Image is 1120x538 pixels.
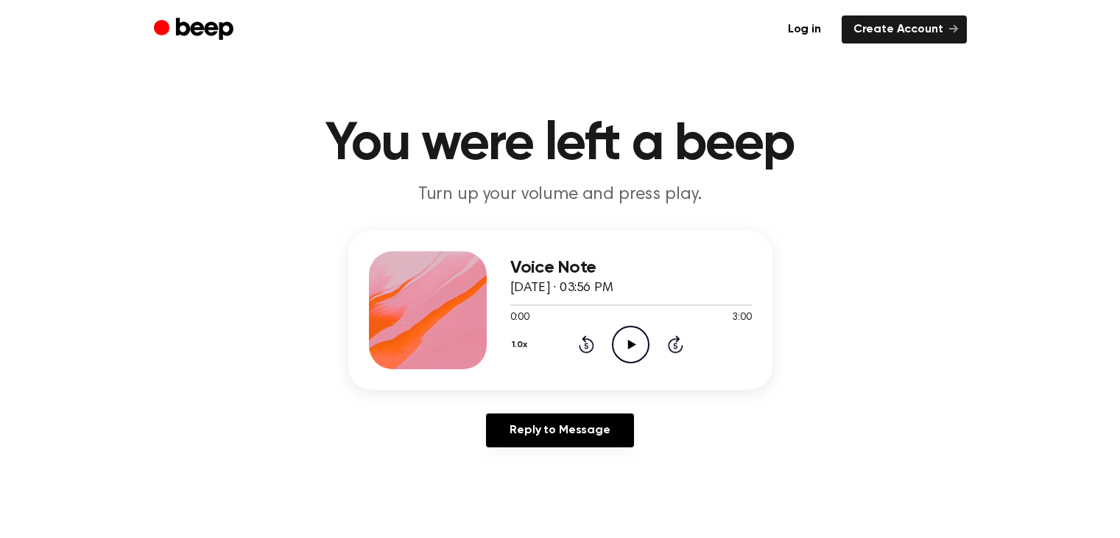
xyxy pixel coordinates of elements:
[486,413,633,447] a: Reply to Message
[776,15,833,43] a: Log in
[183,118,937,171] h1: You were left a beep
[732,310,751,326] span: 3:00
[510,332,533,357] button: 1.0x
[510,258,752,278] h3: Voice Note
[842,15,967,43] a: Create Account
[154,15,237,44] a: Beep
[510,310,529,326] span: 0:00
[278,183,843,207] p: Turn up your volume and press play.
[510,282,613,295] span: [DATE] · 03:56 PM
